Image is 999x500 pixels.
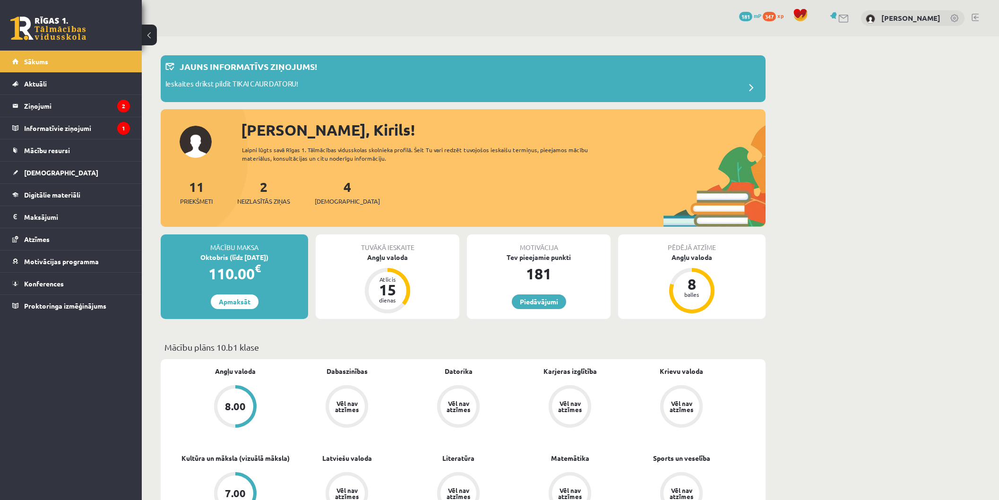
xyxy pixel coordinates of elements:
span: [DEMOGRAPHIC_DATA] [24,168,98,177]
span: Digitālie materiāli [24,190,80,199]
a: 181 mP [739,12,761,19]
a: Digitālie materiāli [12,184,130,206]
div: Tev pieejamie punkti [467,252,611,262]
div: 181 [467,262,611,285]
a: 347 xp [763,12,788,19]
a: Motivācijas programma [12,250,130,272]
span: Motivācijas programma [24,257,99,266]
div: Vēl nav atzīmes [445,400,472,413]
p: Jauns informatīvs ziņojums! [180,60,317,73]
div: 110.00 [161,262,308,285]
div: 7.00 [225,488,246,499]
a: Aktuāli [12,73,130,95]
div: Angļu valoda [316,252,459,262]
div: Vēl nav atzīmes [557,487,583,500]
legend: Ziņojumi [24,95,130,117]
div: Vēl nav atzīmes [668,400,695,413]
a: Vēl nav atzīmes [291,385,403,430]
legend: Informatīvie ziņojumi [24,117,130,139]
div: Laipni lūgts savā Rīgas 1. Tālmācības vidusskolas skolnieka profilā. Šeit Tu vari redzēt tuvojošo... [242,146,605,163]
span: Konferences [24,279,64,288]
a: Sākums [12,51,130,72]
a: [PERSON_NAME] [881,13,940,23]
div: 8 [678,276,706,292]
a: Dabaszinības [327,366,368,376]
a: Ziņojumi2 [12,95,130,117]
i: 2 [117,100,130,112]
div: Oktobris (līdz [DATE]) [161,252,308,262]
a: Latviešu valoda [322,453,372,463]
span: Sākums [24,57,48,66]
span: [DEMOGRAPHIC_DATA] [315,197,380,206]
a: Matemātika [551,453,589,463]
a: Literatūra [442,453,474,463]
a: Konferences [12,273,130,294]
div: Vēl nav atzīmes [334,400,360,413]
span: Mācību resursi [24,146,70,155]
a: 2Neizlasītās ziņas [237,178,290,206]
p: Ieskaites drīkst pildīt TIKAI CAUR DATORU! [165,78,298,92]
a: 8.00 [180,385,291,430]
a: Angļu valoda [215,366,256,376]
span: Neizlasītās ziņas [237,197,290,206]
div: Tuvākā ieskaite [316,234,459,252]
a: Atzīmes [12,228,130,250]
a: Proktoringa izmēģinājums [12,295,130,317]
span: Aktuāli [24,79,47,88]
a: Datorika [445,366,473,376]
span: mP [754,12,761,19]
a: Mācību resursi [12,139,130,161]
a: 4[DEMOGRAPHIC_DATA] [315,178,380,206]
div: balles [678,292,706,297]
a: Vēl nav atzīmes [514,385,626,430]
span: 347 [763,12,776,21]
p: Mācību plāns 10.b1 klase [164,341,762,353]
span: Priekšmeti [180,197,213,206]
a: 11Priekšmeti [180,178,213,206]
div: Vēl nav atzīmes [334,487,360,500]
div: 8.00 [225,401,246,412]
a: Kultūra un māksla (vizuālā māksla) [181,453,290,463]
div: dienas [373,297,402,303]
a: [DEMOGRAPHIC_DATA] [12,162,130,183]
div: Vēl nav atzīmes [445,487,472,500]
a: Angļu valoda 8 balles [618,252,766,315]
a: Vēl nav atzīmes [626,385,737,430]
a: Angļu valoda Atlicis 15 dienas [316,252,459,315]
div: Motivācija [467,234,611,252]
a: Vēl nav atzīmes [403,385,514,430]
span: Proktoringa izmēģinājums [24,302,106,310]
img: Kirils Bondarevs [866,14,875,24]
legend: Maksājumi [24,206,130,228]
span: € [255,261,261,275]
div: Angļu valoda [618,252,766,262]
div: [PERSON_NAME], Kirils! [241,119,766,141]
div: Pēdējā atzīme [618,234,766,252]
div: Vēl nav atzīmes [557,400,583,413]
span: 181 [739,12,752,21]
span: Atzīmes [24,235,50,243]
div: Vēl nav atzīmes [668,487,695,500]
a: Rīgas 1. Tālmācības vidusskola [10,17,86,40]
a: Apmaksāt [211,294,258,309]
div: 15 [373,282,402,297]
div: Mācību maksa [161,234,308,252]
div: Atlicis [373,276,402,282]
a: Sports un veselība [653,453,710,463]
a: Krievu valoda [660,366,703,376]
a: Jauns informatīvs ziņojums! Ieskaites drīkst pildīt TIKAI CAUR DATORU! [165,60,761,97]
a: Piedāvājumi [512,294,566,309]
a: Maksājumi [12,206,130,228]
span: xp [777,12,784,19]
a: Karjeras izglītība [543,366,597,376]
i: 1 [117,122,130,135]
a: Informatīvie ziņojumi1 [12,117,130,139]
